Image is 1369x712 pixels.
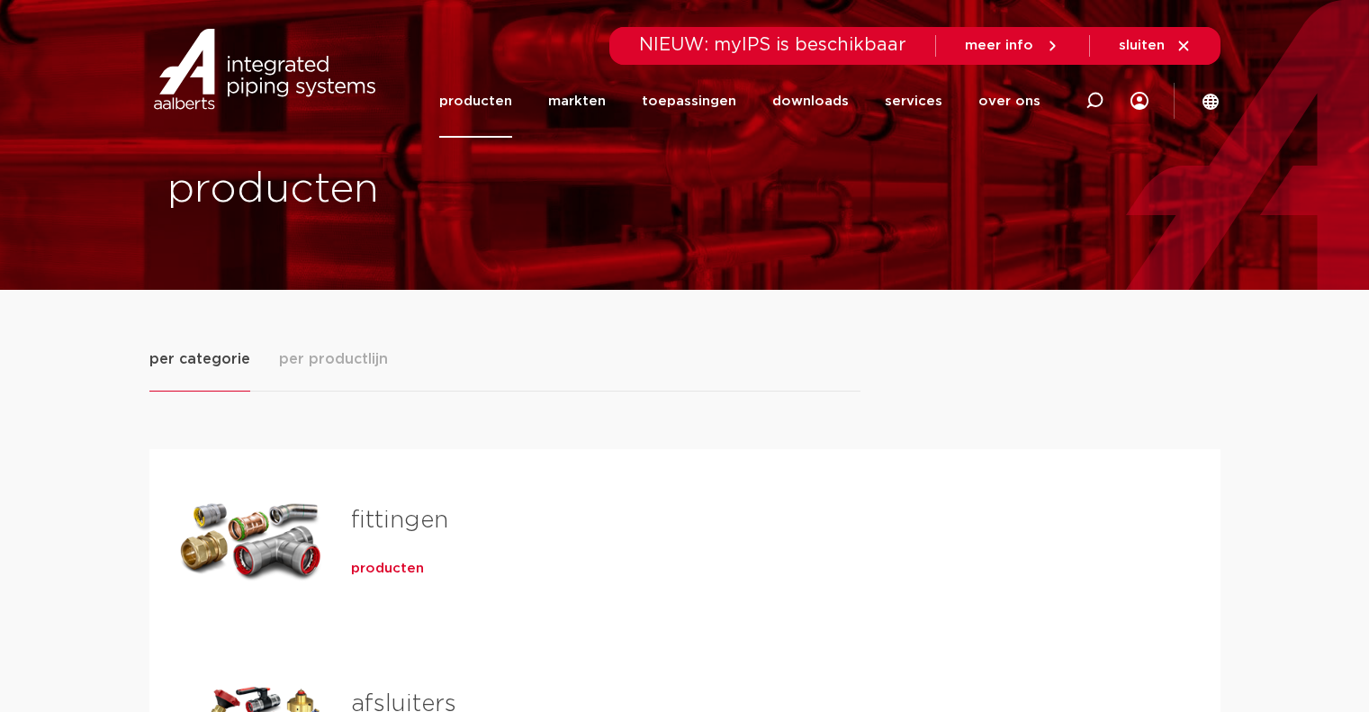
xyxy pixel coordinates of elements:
[439,65,512,138] a: producten
[978,65,1040,138] a: over ons
[965,39,1033,52] span: meer info
[965,38,1060,54] a: meer info
[167,161,676,219] h1: producten
[1119,38,1192,54] a: sluiten
[149,348,250,370] span: per categorie
[639,36,906,54] span: NIEUW: myIPS is beschikbaar
[279,348,388,370] span: per productlijn
[548,65,606,138] a: markten
[885,65,942,138] a: services
[1130,65,1148,138] div: my IPS
[772,65,849,138] a: downloads
[1119,39,1165,52] span: sluiten
[439,65,1040,138] nav: Menu
[351,560,424,578] a: producten
[642,65,736,138] a: toepassingen
[351,509,448,532] a: fittingen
